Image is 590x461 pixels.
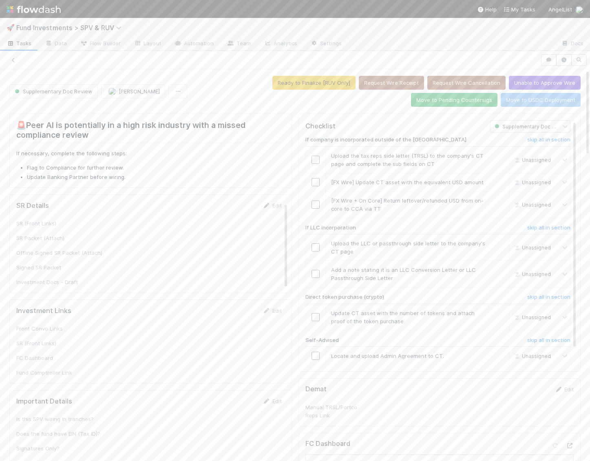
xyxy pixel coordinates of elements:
[16,324,139,333] div: Front Convo Links
[27,173,285,181] li: Update Banking Partner before wiring.
[9,84,98,98] button: Supplementary Doc Review
[359,76,424,90] button: Request Wire Receipt
[108,87,116,95] img: avatar_f2899df2-d2b9-483b-a052-ca3b1db2e5e2.png
[16,234,139,242] div: SR Packet (Attach)
[305,137,467,143] h6: If company is incorporated outside of the [GEOGRAPHIC_DATA]
[503,5,535,13] a: My Tasks
[16,339,139,347] div: SR (Front Links)
[512,314,551,320] span: Unassigned
[527,225,570,234] a: skip all in section
[119,88,160,95] span: [PERSON_NAME]
[16,219,139,227] div: SR (Front Links)
[16,307,71,315] h5: Investment Links
[80,39,121,47] span: Flow Builder
[16,263,139,271] div: Signed SR Packet
[305,440,350,448] h5: FC Dashboard
[512,353,551,359] span: Unassigned
[512,271,551,277] span: Unassigned
[257,37,304,51] a: Analytics
[548,6,572,13] span: AngelList
[411,93,497,107] button: Move to Pending Countersigs
[27,164,285,172] li: Flag to Compliance for further review.
[16,444,139,452] div: Signatures Only?
[575,6,583,14] img: avatar_041b9f3e-9684-4023-b9b7-2f10de55285d.png
[512,201,551,207] span: Unassigned
[7,39,32,47] span: Tasks
[16,120,285,143] h2: 🚨Peer AI is potentially in a high risk industry with a missed compliance review
[331,152,484,167] span: Upload the tax reps side letter (TRSL) to the company's CT page and complete the sub fields on CT
[527,337,570,347] a: skip all in section
[509,76,581,90] button: Unable to Approve Wire
[73,37,127,51] a: Flow Builder
[503,6,535,13] span: My Tasks
[305,225,356,231] h6: If LLC incorporation
[512,179,551,185] span: Unassigned
[331,267,476,281] span: Add a note stating it is an LLC Conversion Letter or LLC Passthrough Side Letter
[527,137,570,146] a: skip all in section
[305,294,384,300] h6: Direct token purchase (crypto)
[305,385,327,393] h5: Demat
[555,37,590,51] a: Docs
[427,76,506,90] button: Request Wire Cancellation
[101,84,165,98] button: [PERSON_NAME]
[512,245,551,251] span: Unassigned
[263,307,282,314] a: Edit
[493,124,570,130] span: Supplementary Doc Review
[305,403,367,419] div: Manual TRSL/Portco Reps Link
[16,354,139,362] div: FC Dashboard
[331,240,485,255] span: Upload the LLC or passthrough side letter to the company's CT page
[16,24,126,32] span: Fund Investments > SPV & RUV
[527,137,570,143] h6: skip all in section
[220,37,257,51] a: Team
[305,337,339,344] h6: Self-Advised
[555,386,574,393] a: Edit
[331,310,475,324] span: Update CT asset with the number of tokens and attach proof of the token purchase
[13,88,93,95] span: Supplementary Doc Review
[512,157,551,163] span: Unassigned
[305,122,336,130] h5: Checklist
[127,37,168,51] a: Layout
[527,225,570,231] h6: skip all in section
[527,294,570,300] h6: skip all in section
[527,337,570,344] h6: skip all in section
[16,150,285,158] p: If necessary, complete the following steps:
[16,202,49,210] h5: SR Details
[272,76,356,90] button: Ready to Finalize [RUV Only]
[38,37,73,51] a: Data
[331,353,444,359] span: Locate and upload Admin Agreement to CT.
[16,278,139,286] div: Investment Docs - Draft
[16,368,139,377] div: Fund Comptroller Link
[477,5,497,13] div: Help
[16,430,139,438] div: Does the fund have EIN (Tax ID)?
[168,37,220,51] a: Automation
[331,197,484,212] span: [FX Wire + On Core] Return leftover/refunded USD from on-core to CCA via TT
[263,202,282,209] a: Edit
[501,93,581,107] button: Move to USDC Deployment
[263,398,282,404] a: Edit
[7,2,61,16] img: logo-inverted-e16ddd16eac7371096b0.svg
[16,415,139,423] div: Is this SPV wiring in tranches?
[16,397,72,406] h5: Important Details
[304,37,348,51] a: Settings
[16,249,139,257] div: Offline Signed SR Packet (Attach)
[331,179,484,185] span: [FX Wire] Update CT asset with the equivalent USD amount
[7,24,15,31] span: 🚀
[527,294,570,304] a: skip all in section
